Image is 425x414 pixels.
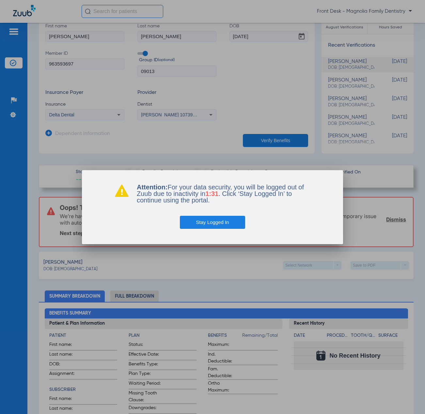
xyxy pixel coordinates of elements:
p: For your data security, you will be logged out of Zuub due to inactivity in . Click ‘Stay Logged ... [137,184,310,203]
b: Attention: [137,184,167,191]
iframe: Chat Widget [392,383,425,414]
span: 1:31 [205,190,218,197]
button: Stay Logged In [180,216,245,229]
img: warning [115,184,129,197]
